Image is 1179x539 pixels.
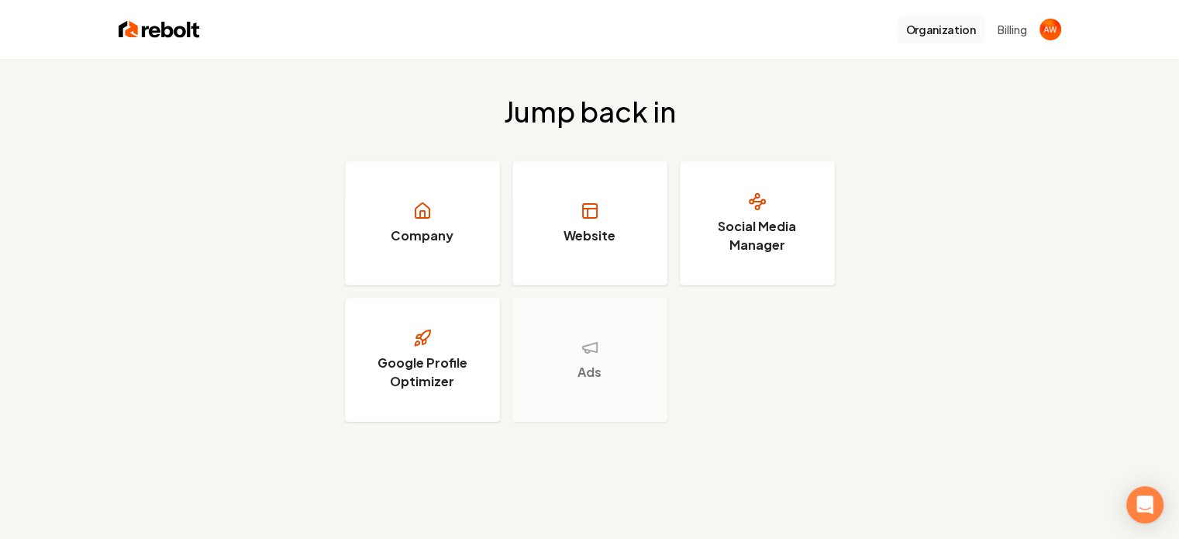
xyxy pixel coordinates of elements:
[345,298,500,422] a: Google Profile Optimizer
[564,226,615,245] h3: Website
[1039,19,1061,40] button: Open user button
[699,217,815,254] h3: Social Media Manager
[391,226,453,245] h3: Company
[680,161,835,285] a: Social Media Manager
[1039,19,1061,40] img: Alexa Wiley
[897,16,985,43] button: Organization
[1126,486,1163,523] div: Open Intercom Messenger
[577,363,602,382] h3: Ads
[364,354,481,391] h3: Google Profile Optimizer
[504,96,676,127] h2: Jump back in
[119,19,200,40] img: Rebolt Logo
[998,22,1027,37] button: Billing
[512,161,667,285] a: Website
[345,161,500,285] a: Company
